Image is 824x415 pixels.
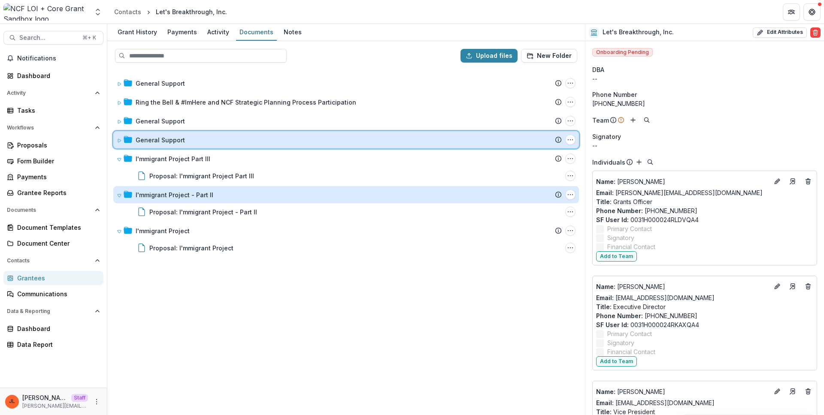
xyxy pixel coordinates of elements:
[3,186,103,200] a: Grantee Reports
[596,320,813,329] p: 0031H000024RKAXQA4
[113,112,579,129] div: General SupportGeneral Support Options
[565,78,576,88] button: General Support Options
[803,281,813,292] button: Deletes
[596,177,769,186] a: Name: [PERSON_NAME]
[114,24,161,41] a: Grant History
[565,226,576,236] button: I'mmigrant Project Options
[17,274,97,283] div: Grantees
[136,190,213,199] div: I'mmigrant Project - Part II
[3,322,103,336] a: Dashboard
[280,26,305,38] div: Notes
[565,97,576,107] button: Ring the Bell & #ImHere and NCF Strategic Planning Process Participation Options
[17,188,97,197] div: Grantee Reports
[92,3,104,21] button: Open entity switcher
[596,302,813,311] p: Executive Director
[645,157,655,167] button: Search
[3,154,103,168] a: Form Builder
[596,189,614,196] span: Email:
[7,207,91,213] span: Documents
[753,27,807,38] button: Edit Attributes
[149,244,233,253] div: Proposal: I'mmigrant Project
[113,93,579,111] div: Ring the Bell & #ImHere and NCF Strategic Planning Process ParticipationRing the Bell & #ImHere a...
[164,26,200,38] div: Payments
[592,158,625,167] p: Individuals
[603,29,674,36] h2: Let's Breakthrough, Inc.
[280,24,305,41] a: Notes
[19,34,77,42] span: Search...
[136,226,190,235] div: I'mmigrant Project
[607,329,652,338] span: Primary Contact
[596,387,769,396] a: Name: [PERSON_NAME]
[156,7,227,16] div: Let's Breakthrough, Inc.
[113,222,579,239] div: I'mmigrant ProjectI'mmigrant Project Options
[136,79,185,88] div: General Support
[596,251,637,262] button: Add to Team
[113,186,579,203] div: I'mmigrant Project - Part III'mmigrant Project - Part II Options
[596,188,763,197] a: Email: [PERSON_NAME][EMAIL_ADDRESS][DOMAIN_NAME]
[17,340,97,349] div: Data Report
[22,402,88,410] p: [PERSON_NAME][EMAIL_ADDRESS][DOMAIN_NAME]
[565,135,576,145] button: General Support Options
[596,206,813,215] p: [PHONE_NUMBER]
[113,167,579,184] div: Proposal: I'mmigrant Project Part IIIProposal: I'mmigrant Project Part III Options
[7,125,91,131] span: Workflows
[3,271,103,285] a: Grantees
[17,106,97,115] div: Tasks
[596,312,643,319] span: Phone Number :
[3,121,103,135] button: Open Workflows
[596,321,629,328] span: SF User Id :
[136,135,185,144] div: General Support
[22,393,68,402] p: [PERSON_NAME]
[204,26,233,38] div: Activity
[71,394,88,402] p: Staff
[113,150,579,167] div: I'mmigrant Project Part IIII'mmigrant Project Part III Options
[81,33,98,42] div: ⌘ + K
[786,280,800,293] a: Go to contact
[592,116,609,125] p: Team
[204,24,233,41] a: Activity
[113,131,579,148] div: General SupportGeneral Support Options
[113,203,579,220] div: Proposal: I'mmigrant Project - Part IIProposal: I'mmigrant Project - Part II Options
[592,141,817,150] div: --
[810,27,821,38] button: Delete
[114,7,141,16] div: Contacts
[786,174,800,188] a: Go to contact
[113,75,579,92] div: General SupportGeneral Support Options
[803,3,821,21] button: Get Help
[596,197,813,206] p: Grants Officer
[596,207,643,214] span: Phone Number :
[596,388,615,395] span: Name :
[113,150,579,184] div: I'mmigrant Project Part IIII'mmigrant Project Part III OptionsProposal: I'mmigrant Project Part I...
[596,283,615,290] span: Name :
[113,239,579,256] div: Proposal: I'mmigrant ProjectProposal: I'mmigrant Project Options
[565,116,576,126] button: General Support Options
[596,387,769,396] p: [PERSON_NAME]
[460,49,518,63] button: Upload files
[565,189,576,200] button: I'mmigrant Project - Part II Options
[772,176,782,186] button: Edit
[3,337,103,352] a: Data Report
[592,90,637,99] span: Phone Number
[596,215,813,224] p: 0031H000024RLDVQA4
[3,86,103,100] button: Open Activity
[772,281,782,292] button: Edit
[111,6,145,18] a: Contacts
[596,216,629,223] span: SF User Id :
[3,304,103,318] button: Open Data & Reporting
[7,308,91,314] span: Data & Reporting
[596,282,769,291] a: Name: [PERSON_NAME]
[136,98,356,107] div: Ring the Bell & #ImHere and NCF Strategic Planning Process Participation
[607,242,655,251] span: Financial Contact
[91,397,102,407] button: More
[136,117,185,126] div: General Support
[113,186,579,220] div: I'mmigrant Project - Part III'mmigrant Project - Part II OptionsProposal: I'mmigrant Project - Pa...
[642,115,652,125] button: Search
[17,239,97,248] div: Document Center
[3,51,103,65] button: Notifications
[17,71,97,80] div: Dashboard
